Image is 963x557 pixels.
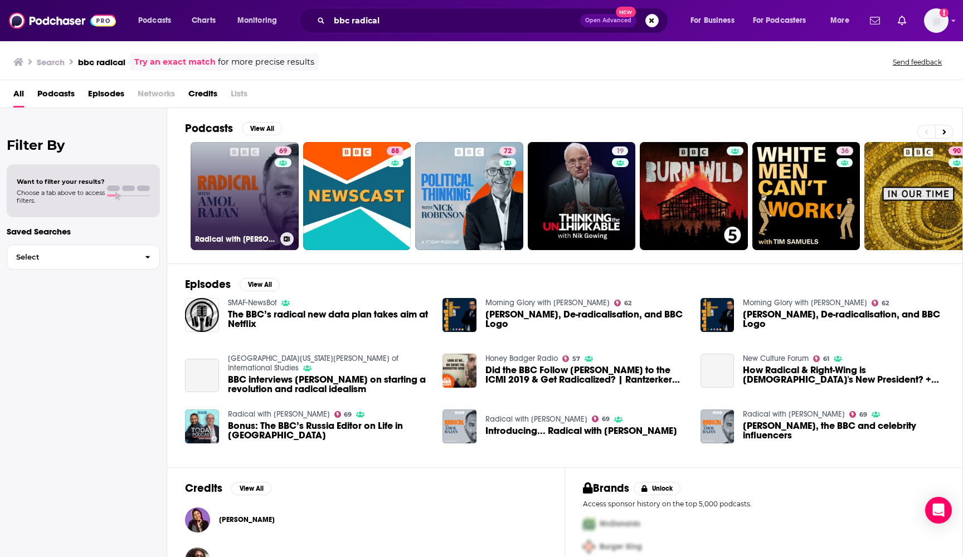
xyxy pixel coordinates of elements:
span: [PERSON_NAME] [219,515,275,524]
h2: Credits [185,481,222,495]
span: for more precise results [218,56,314,69]
a: Gary Lineker, the BBC and celebrity influencers [743,421,945,440]
span: Introducing... Radical with [PERSON_NAME] [485,426,677,436]
span: Select [7,253,136,261]
a: All [13,85,24,108]
img: Gary Lineker, the BBC and celebrity influencers [701,409,735,443]
a: Morning Glory with Mike Graham [485,298,610,307]
a: BBC interviews Daniel Chirot on starting a revolution and radical idealism [185,359,219,393]
span: Monitoring [237,13,277,28]
span: BBC interviews [PERSON_NAME] on starting a revolution and radical idealism [228,375,430,394]
span: [PERSON_NAME], De-radicalisation, and BBC Logo [743,310,945,329]
a: 69Radical with [PERSON_NAME] [191,142,299,250]
a: 19 [612,146,628,155]
a: 19 [528,142,636,250]
span: For Business [690,13,735,28]
a: Introducing... Radical with Amol Rajan [442,409,476,443]
a: How Radical & Right-Wing is Argentina's New President? + BLACK Death? + BBC Editor & Somali Rapist [743,365,945,384]
span: Episodes [88,85,124,108]
span: 72 [504,146,512,157]
a: 69 [849,411,867,418]
h3: bbc radical [78,57,125,67]
span: Choose a tab above to access filters. [17,189,105,204]
span: How Radical & Right-Wing is [DEMOGRAPHIC_DATA]'s New President? + BLACK Death? + BBC Editor & [DE... [743,365,945,384]
span: 69 [602,417,610,422]
a: CreditsView All [185,481,271,495]
span: Open Advanced [585,18,631,23]
span: Podcasts [138,13,171,28]
button: open menu [823,12,863,30]
a: How Radical & Right-Wing is Argentina's New President? + BLACK Death? + BBC Editor & Somali Rapist [701,354,735,388]
span: Want to filter your results? [17,178,105,185]
a: Introducing... Radical with Amol Rajan [485,426,677,436]
div: Open Intercom Messenger [925,497,952,524]
a: SMAF-NewsBot [228,298,277,307]
a: Radical with Amol Rajan [743,409,845,419]
span: [PERSON_NAME], De-radicalisation, and BBC Logo [485,310,687,329]
a: New Culture Forum [743,354,809,363]
h3: Search [37,57,65,67]
a: Did the BBC Follow Philipp Tanzer to the ICMI 2019 & Get Radicalized? | Rantzerker 125 [485,365,687,384]
a: Covid Powers, De-radicalisation, and BBC Logo [701,298,735,332]
a: 61 [813,355,829,362]
a: 62 [872,300,889,306]
span: 88 [391,146,399,157]
span: The BBC’s radical new data plan takes aim at Netflix [228,310,430,329]
a: EpisodesView All [185,277,280,291]
h2: Episodes [185,277,231,291]
svg: Add a profile image [940,8,949,17]
span: Did the BBC Follow [PERSON_NAME] to the ICMI 2019 & Get Radicalized? | Rantzerker 125 [485,365,687,384]
a: University of Washington Jackson School of International Studies [228,354,398,373]
span: 57 [572,356,580,361]
button: Show profile menu [924,8,949,33]
button: open menu [683,12,748,30]
a: Morning Glory with Mike Graham [743,298,867,307]
img: Podchaser - Follow, Share and Rate Podcasts [9,10,116,31]
h2: Filter By [7,137,160,153]
h2: Podcasts [185,121,233,135]
a: Charts [184,12,222,30]
a: 88 [303,142,411,250]
a: 69 [592,416,610,422]
button: Unlock [634,482,681,495]
img: Bonus: The BBC’s Russia Editor on Life in Moscow [185,409,219,443]
a: Show notifications dropdown [893,11,911,30]
span: Burger King [600,542,642,551]
a: Credits [188,85,217,108]
span: 69 [279,146,287,157]
button: open menu [130,12,186,30]
span: 61 [823,356,829,361]
a: PodcastsView All [185,121,282,135]
a: Podcasts [37,85,75,108]
a: 36 [836,146,853,155]
img: User Profile [924,8,949,33]
img: Covid Powers, De-radicalisation, and BBC Logo [442,298,476,332]
a: 69 [334,411,352,418]
span: 62 [882,301,889,306]
a: Radical with Amol Rajan [485,414,587,424]
a: 62 [614,300,631,306]
span: 62 [624,301,631,306]
button: Send feedback [889,57,945,67]
span: More [830,13,849,28]
img: Hoda Katebi [185,507,210,532]
a: Did the BBC Follow Philipp Tanzer to the ICMI 2019 & Get Radicalized? | Rantzerker 125 [442,354,476,388]
a: Bonus: The BBC’s Russia Editor on Life in Moscow [228,421,430,440]
button: Select [7,245,160,270]
img: The BBC’s radical new data plan takes aim at Netflix [185,298,219,332]
p: Saved Searches [7,226,160,237]
button: open menu [746,12,823,30]
button: View All [240,278,280,291]
span: 19 [616,146,624,157]
span: Lists [231,85,247,108]
a: Covid Powers, De-radicalisation, and BBC Logo [743,310,945,329]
